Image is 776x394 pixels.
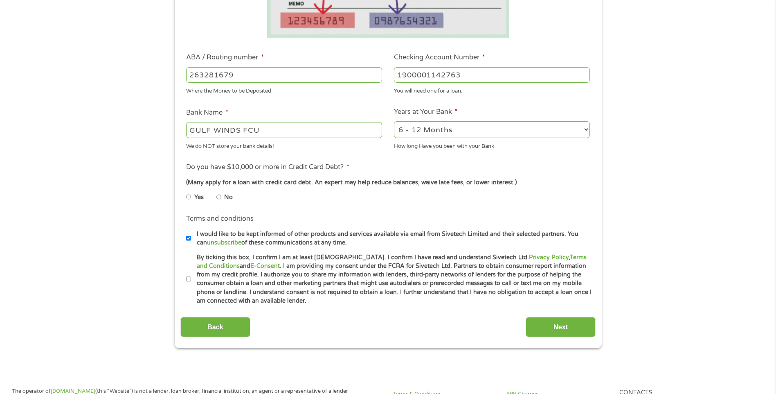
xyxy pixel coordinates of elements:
label: No [224,193,233,202]
input: 263177916 [186,67,382,83]
label: Yes [194,193,204,202]
label: I would like to be kept informed of other products and services available via email from Sivetech... [191,230,592,247]
div: You will need one for a loan. [394,84,590,95]
div: Where the Money to be Deposited [186,84,382,95]
input: 345634636 [394,67,590,83]
label: Bank Name [186,109,228,117]
label: Checking Account Number [394,53,485,62]
label: Terms and conditions [186,215,254,223]
label: By ticking this box, I confirm I am at least [DEMOGRAPHIC_DATA]. I confirm I have read and unders... [191,253,592,306]
input: Back [180,317,250,337]
input: Next [526,317,596,337]
div: (Many apply for a loan with credit card debt. An expert may help reduce balances, waive late fees... [186,178,589,187]
a: E-Consent [250,263,280,269]
label: Years at Your Bank [394,108,458,116]
a: Privacy Policy [529,254,569,261]
label: Do you have $10,000 or more in Credit Card Debt? [186,163,349,172]
div: We do NOT store your bank details! [186,139,382,150]
div: How long Have you been with your Bank [394,139,590,150]
a: Terms and Conditions [197,254,587,269]
label: ABA / Routing number [186,53,264,62]
a: unsubscribe [207,239,241,246]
